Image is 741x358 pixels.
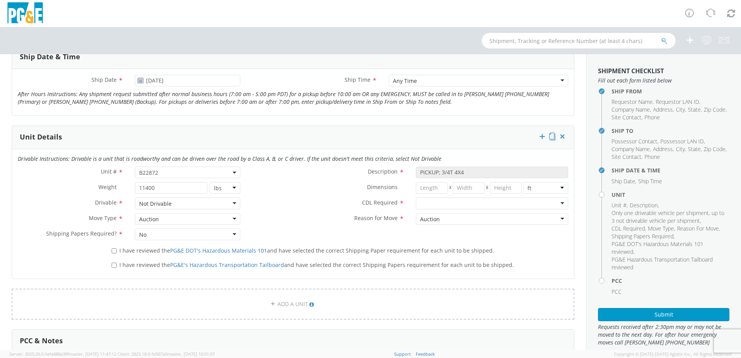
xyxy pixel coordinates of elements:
span: State [688,106,701,113]
li: , [704,145,727,153]
div: Not Drivable [139,200,172,208]
span: Site Contact [612,153,641,160]
h4: Ship From [612,88,729,94]
button: Submit [598,308,729,321]
li: , [656,98,700,106]
div: Auction [139,215,159,223]
span: Ship Date [612,177,635,185]
li: , [612,232,675,240]
li: , [612,145,651,153]
span: Unit # [101,168,117,175]
span: Weight [98,183,117,191]
li: , [676,145,686,153]
li: , [688,106,702,114]
span: Phone [644,114,660,121]
span: CDL Required [612,225,645,232]
li: , [660,138,705,145]
span: master, [DATE] 10:01:07 [167,351,215,357]
span: Unit # [612,201,627,209]
div: Auction [420,215,440,223]
span: Reason for Move [354,214,398,222]
span: Description [630,201,658,209]
i: After Hours Instructions: Any shipment request submitted after normal business hours (7:00 am - 5... [18,90,549,105]
a: PG&E's Hazardous Transportation Tailboard [170,261,284,268]
input: I have reviewed thePG&E DOT's Hazardous Materials 101and have selected the correct Shipping Paper... [112,248,117,253]
span: Site Contact [612,114,641,121]
span: I have reviewed the and have selected the correct Shipping Papers requirement for each unit to be... [119,261,514,268]
span: Phone [644,153,660,160]
span: Move Type [89,214,117,222]
li: , [630,201,659,209]
li: , [612,114,643,121]
h4: Unit [612,192,729,198]
span: Company Name [612,145,650,153]
strong: Shipment Checklist [598,67,664,75]
li: , [612,106,651,114]
span: Company Name [612,106,650,113]
li: , [612,225,646,232]
span: Fill out each form listed below [598,77,729,84]
a: ADD A UNIT [12,289,574,320]
span: B22872 [135,167,240,178]
li: , [648,225,675,232]
span: Copyright © [DATE]-[DATE] Agistix Inc., All Rights Reserved [614,351,732,357]
span: Requestor Name [612,98,653,105]
li: , [612,209,727,225]
h4: Ship Date & Time [612,167,729,173]
li: , [612,98,654,106]
span: Zip Code [704,145,725,153]
span: X [448,182,453,194]
img: pge-logo-06675f144f4cfa6a6814.png [6,2,45,25]
a: Support [394,351,411,357]
span: Move Type [648,225,674,232]
span: Ship Date [91,76,117,83]
div: No [139,231,146,239]
span: Server: 2025.20.0-5efa686e39f [9,351,116,357]
span: Address [653,106,673,113]
span: Possessor Contact [612,138,657,145]
input: I have reviewed thePG&E's Hazardous Transportation Tailboardand have selected the correct Shippin... [112,263,117,268]
span: PG&E DOT's Hazardous Materials 101 reviewed [612,240,703,255]
li: , [612,138,658,145]
i: Drivable Instructions: Drivable is a unit that is roadworthy and can be driven over the road by a... [18,155,441,162]
span: Shipping Papers Required? [46,230,117,237]
a: PG&E DOT's Hazardous Materials 101 [170,247,267,254]
li: , [612,201,628,209]
h4: PCC [612,278,729,284]
li: , [677,225,720,232]
li: , [612,153,643,161]
span: PG&E Hazardous Transportation Tailboard reviewed [612,256,713,271]
input: Length [416,182,448,194]
h3: Unit Details [20,133,62,141]
span: Ship Time [345,76,370,83]
input: Shipment, Tracking or Reference Number (at least 4 chars) [482,33,676,48]
span: master, [DATE] 11:47:12 [69,351,116,357]
span: City [676,145,685,153]
span: Requestor LAN ID [656,98,699,105]
span: Possessor LAN ID [660,138,704,145]
span: Description [368,168,398,175]
div: Any Time [393,77,417,85]
span: Requests received after 2:30pm may or may not be moved to the next day. For after hour emergency ... [598,323,729,346]
span: CDL Required [362,199,398,206]
li: , [653,145,674,153]
span: Dimensions [367,183,398,191]
h3: Ship Date & Time [20,53,80,61]
span: Only one driveable vehicle per shipment, up to 3 not driveable vehicle per shipment [612,209,724,224]
li: , [676,106,686,114]
span: Address [653,145,673,153]
a: Feedback [416,351,435,357]
h4: Ship To [612,128,729,134]
h3: PCC & Notes [20,337,63,345]
li: , [688,145,702,153]
span: Zip Code [704,106,725,113]
span: PCC [612,288,622,295]
li: , [612,177,636,185]
span: Ship Time [638,177,662,185]
span: Drivable [95,199,117,206]
input: Width [453,182,484,194]
input: Height [490,182,522,194]
span: I have reviewed the and have selected the correct Shipping Paper requirement for each unit to be ... [119,247,494,254]
li: , [612,240,727,256]
span: City [676,106,685,113]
